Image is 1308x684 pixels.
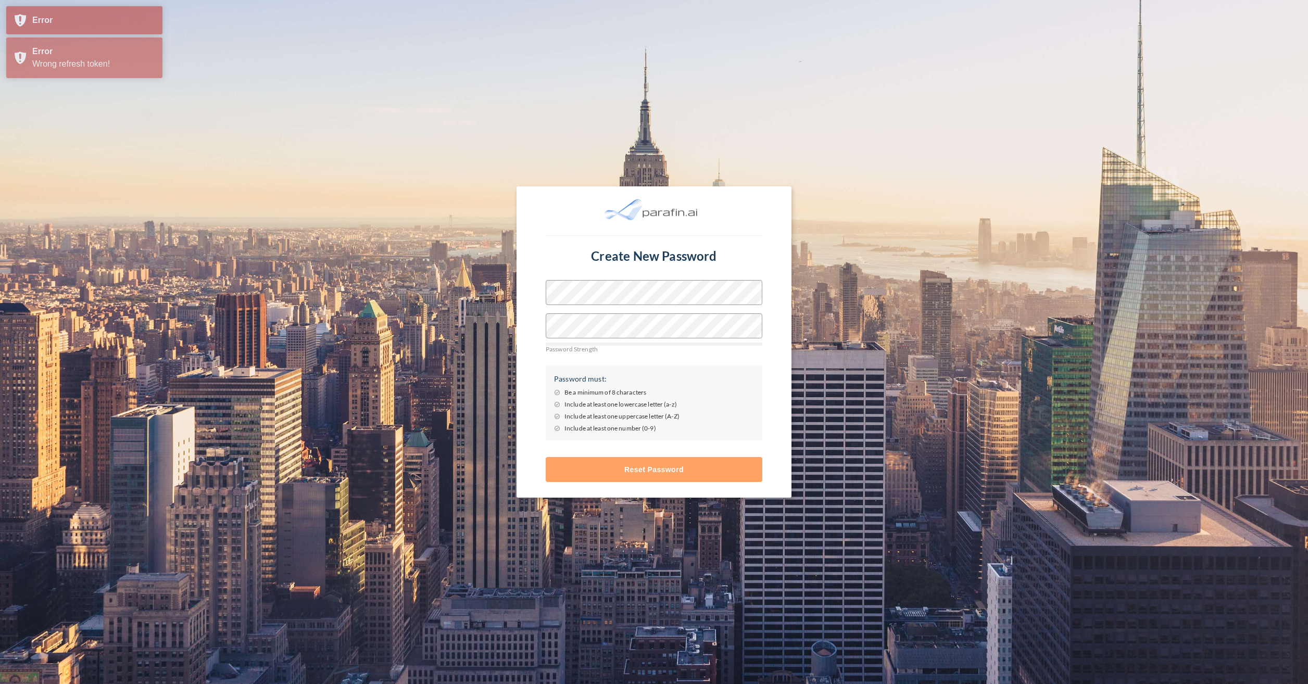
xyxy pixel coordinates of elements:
[546,346,762,353] p: Password Strength
[564,389,646,396] p: Be a minimum of 8 characters
[546,248,762,264] h4: Create New Password
[564,425,656,432] p: Include at least one number (0-9)
[605,198,703,224] img: par_logo
[32,45,155,58] div: Error
[32,14,155,27] div: Error
[564,401,677,408] p: Include at least one lowercase letter (a-z)
[554,374,754,384] p: Password must:
[32,58,155,70] div: Wrong refresh token!
[564,413,680,420] p: Include at least one uppercase letter (A-Z)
